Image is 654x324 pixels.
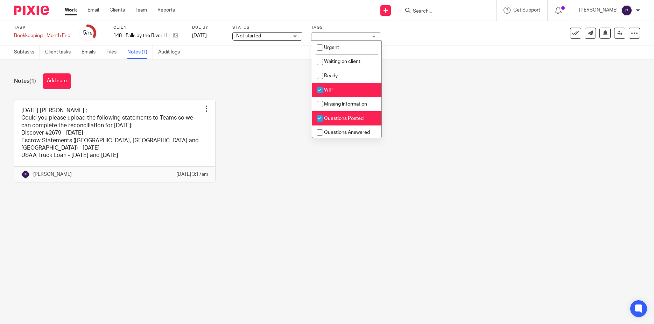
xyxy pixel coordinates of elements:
small: /15 [86,31,92,35]
span: Get Support [513,8,540,13]
span: Not started [236,34,261,38]
img: svg%3E [621,5,632,16]
button: Add note [43,73,71,89]
a: Work [65,7,77,14]
p: [PERSON_NAME] [33,171,72,178]
div: Bookkeeping - Month End [14,32,70,39]
input: Search [412,8,475,15]
a: Files [106,45,122,59]
label: Status [232,25,302,30]
img: Pixie [14,6,49,15]
a: Emails [82,45,101,59]
a: Notes (1) [127,45,153,59]
span: Questions Answered [324,130,370,135]
h1: Notes [14,78,36,85]
a: Audit logs [158,45,185,59]
label: Task [14,25,70,30]
span: Questions Posted [324,116,364,121]
span: Ready [324,73,338,78]
div: 5 [83,29,92,37]
label: Client [113,25,183,30]
a: Team [135,7,147,14]
label: Tags [311,25,381,30]
img: svg%3E [21,170,30,179]
span: WIP [324,88,333,93]
a: Client tasks [45,45,76,59]
a: Email [87,7,99,14]
span: [DATE] [192,33,207,38]
p: [PERSON_NAME] [579,7,618,14]
span: Missing Information [324,102,367,107]
span: Urgent [324,45,339,50]
span: Waiting on client [324,59,360,64]
a: Subtasks [14,45,40,59]
label: Due by [192,25,224,30]
p: 148 - Falls by the River LLC [113,32,169,39]
span: (1) [29,78,36,84]
a: Reports [157,7,175,14]
a: Clients [110,7,125,14]
p: [DATE] 3:17am [176,171,208,178]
